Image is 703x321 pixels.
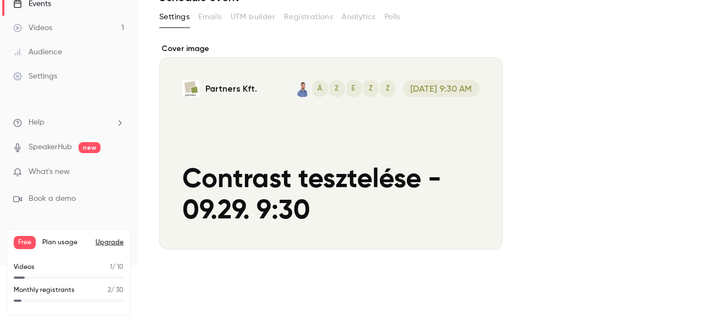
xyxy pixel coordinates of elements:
[284,12,333,23] span: Registrations
[13,22,52,33] div: Videos
[13,47,62,58] div: Audience
[29,117,44,128] span: Help
[110,264,112,271] span: 1
[13,71,57,82] div: Settings
[110,262,124,272] p: / 10
[384,12,400,23] span: Polls
[79,142,101,153] span: new
[14,285,75,295] p: Monthly registrants
[14,236,36,249] span: Free
[29,166,70,178] span: What's new
[198,12,221,23] span: Emails
[342,12,376,23] span: Analytics
[231,12,275,23] span: UTM builder
[29,142,72,153] a: SpeakerHub
[111,167,124,177] iframe: Noticeable Trigger
[29,193,76,205] span: Book a demo
[96,238,124,247] button: Upgrade
[159,43,503,54] label: Cover image
[14,262,35,272] p: Videos
[159,43,503,250] section: Cover image
[159,8,189,26] button: Settings
[42,238,89,247] span: Plan usage
[108,285,124,295] p: / 30
[13,117,124,128] li: help-dropdown-opener
[108,287,111,294] span: 2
